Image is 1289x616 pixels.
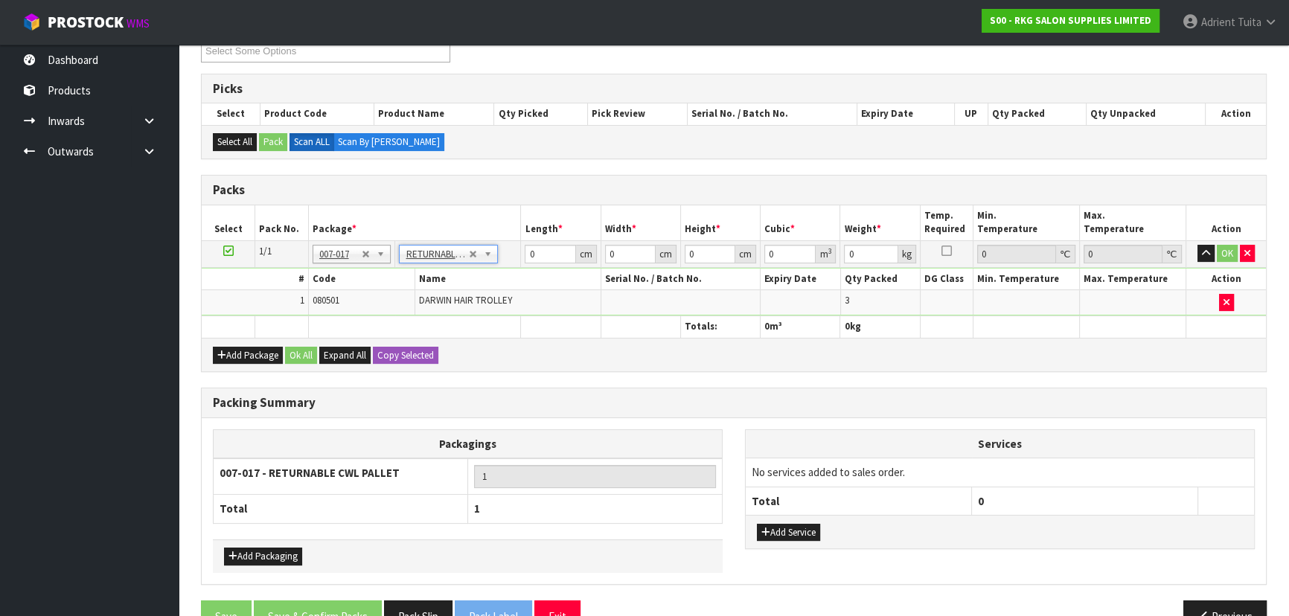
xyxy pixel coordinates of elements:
a: S00 - RKG SALON SUPPLIES LIMITED [982,9,1160,33]
span: ProStock [48,13,124,32]
button: Copy Selected [373,347,438,365]
th: Height [680,205,760,240]
div: kg [898,245,916,263]
th: Max. Temperature [1080,269,1186,290]
th: kg [840,316,920,338]
span: 1 [474,501,480,516]
div: ℃ [1056,245,1075,263]
div: cm [656,245,677,263]
th: Serial No. / Batch No. [688,103,857,124]
button: Pack [259,133,287,151]
th: Pick Review [588,103,688,124]
th: Cubic [761,205,840,240]
span: RETURNABLE CWL PALLET [406,246,468,263]
sup: 3 [828,246,831,256]
label: Scan By [PERSON_NAME] [333,133,444,151]
th: Pack No. [255,205,309,240]
th: Select [202,205,255,240]
span: 080501 [313,294,339,307]
th: Width [601,205,680,240]
label: Scan ALL [290,133,334,151]
th: m³ [761,316,840,338]
th: Package [308,205,521,240]
th: Select [202,103,260,124]
button: Select All [213,133,257,151]
th: Action [1186,269,1266,290]
th: Expiry Date [761,269,840,290]
span: Expand All [324,349,366,362]
th: # [202,269,308,290]
button: Add Package [213,347,283,365]
th: Code [308,269,415,290]
span: 1/1 [259,245,272,257]
div: ℃ [1162,245,1182,263]
th: Product Code [260,103,374,124]
th: Weight [840,205,920,240]
strong: S00 - RKG SALON SUPPLIES LIMITED [990,14,1151,27]
span: Tuita [1238,15,1261,29]
span: Adrient [1201,15,1235,29]
th: Min. Temperature [973,269,1080,290]
span: 3 [845,294,849,307]
th: Total [746,487,972,515]
th: Expiry Date [857,103,954,124]
th: UP [954,103,988,124]
th: Serial No. / Batch No. [601,269,761,290]
th: Qty Packed [840,269,920,290]
th: Max. Temperature [1080,205,1186,240]
span: 1 [300,294,304,307]
button: Add Service [757,524,820,542]
th: Packagings [214,429,723,458]
th: Min. Temperature [973,205,1080,240]
span: 007-017 [319,246,362,263]
th: Action [1205,103,1266,124]
h3: Packs [213,183,1255,197]
span: 0 [844,320,849,333]
th: DG Class [920,269,973,290]
th: Name [415,269,601,290]
div: m [816,245,836,263]
th: Services [746,430,1254,458]
th: Total [214,495,468,523]
h3: Packing Summary [213,396,1255,410]
button: OK [1217,245,1238,263]
strong: 007-017 - RETURNABLE CWL PALLET [220,466,400,480]
td: No services added to sales order. [746,458,1254,487]
th: Qty Packed [988,103,1086,124]
small: WMS [127,16,150,31]
img: cube-alt.png [22,13,41,31]
th: Qty Unpacked [1087,103,1206,124]
th: Action [1186,205,1266,240]
button: Expand All [319,347,371,365]
span: DARWIN HAIR TROLLEY [419,294,512,307]
th: Temp. Required [920,205,973,240]
div: cm [735,245,756,263]
span: 0 [764,320,770,333]
button: Ok All [285,347,317,365]
th: Qty Picked [494,103,588,124]
button: Add Packaging [224,548,302,565]
span: 0 [978,494,984,508]
h3: Picks [213,82,1255,96]
th: Length [521,205,601,240]
th: Product Name [374,103,494,124]
div: cm [576,245,597,263]
th: Totals: [680,316,760,338]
